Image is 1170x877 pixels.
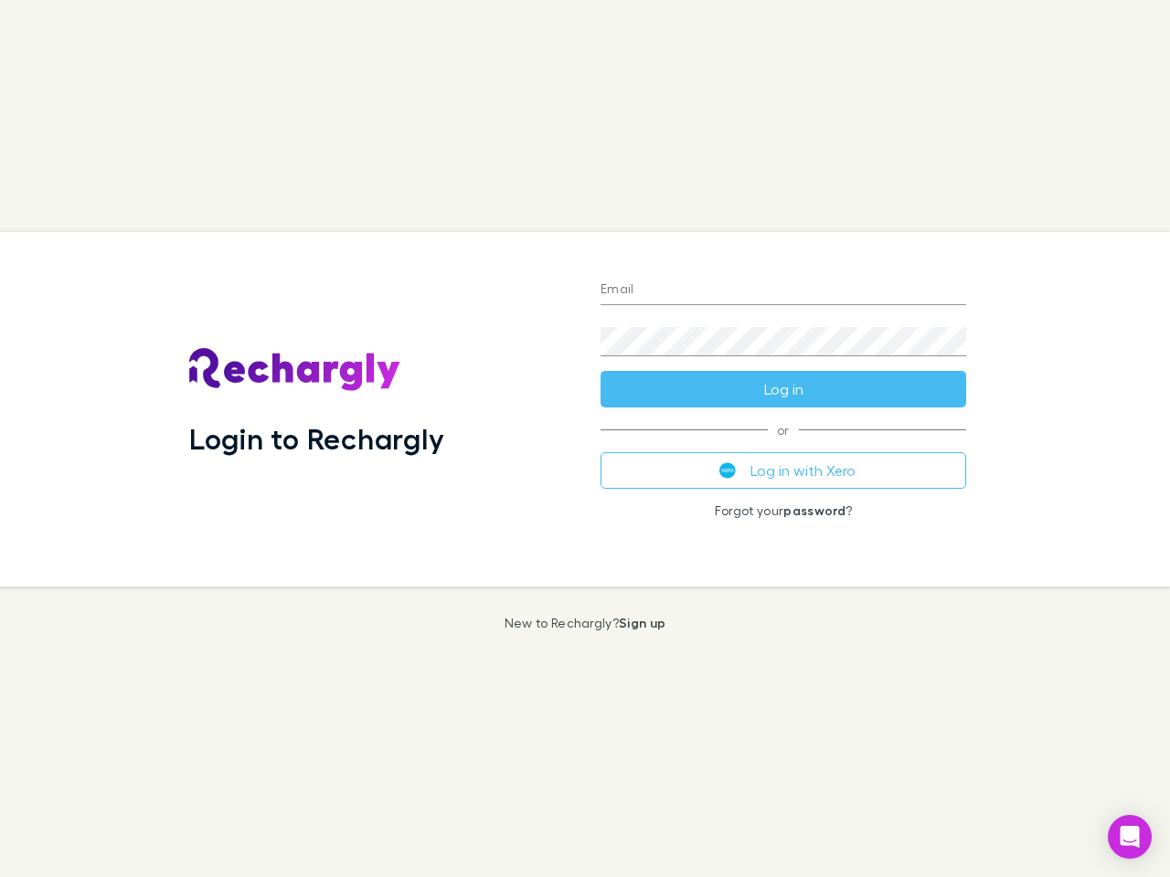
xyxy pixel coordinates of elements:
div: Open Intercom Messenger [1108,815,1152,859]
p: New to Rechargly? [505,616,666,630]
p: Forgot your ? [601,503,966,518]
img: Rechargly's Logo [189,348,401,392]
button: Log in with Xero [601,452,966,489]
a: password [783,502,846,518]
a: Sign up [619,615,665,630]
img: Xero's logo [719,462,736,479]
button: Log in [601,371,966,407]
h1: Login to Rechargly [189,421,444,456]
